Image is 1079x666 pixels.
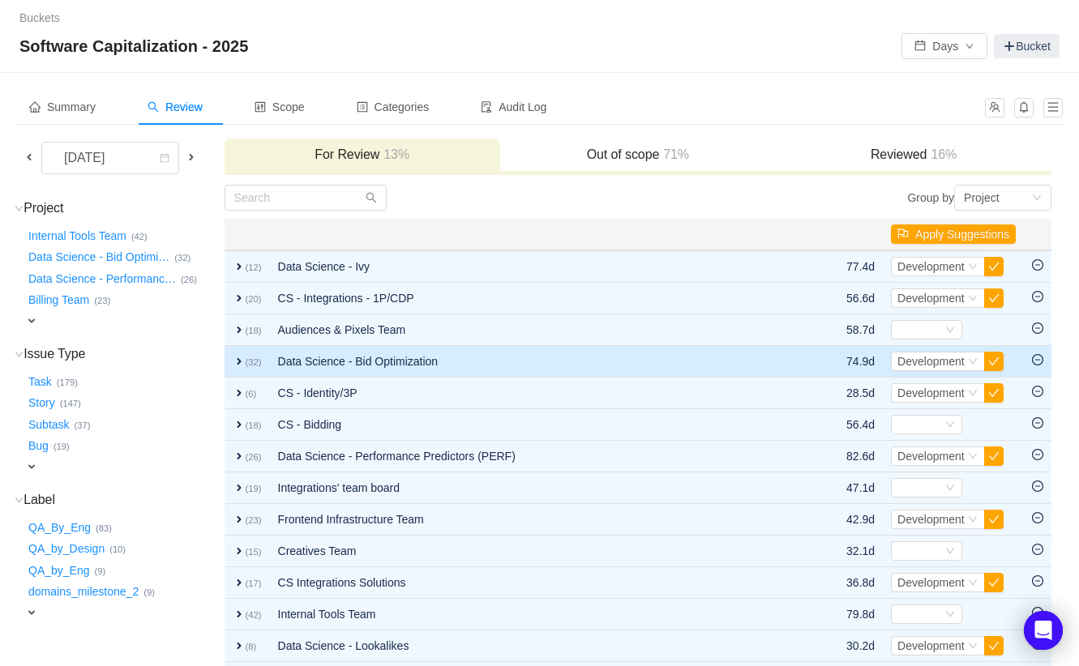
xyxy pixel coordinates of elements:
button: icon: check [984,257,1004,276]
td: 47.1d [838,472,883,504]
span: 71% [659,147,689,161]
button: Billing Team [25,288,94,314]
td: Data Science - Lookalikes [270,630,810,662]
small: (18) [246,326,262,335]
td: 36.8d [838,567,883,599]
span: expand [233,450,246,463]
i: icon: search [148,101,159,113]
span: 13% [379,147,409,161]
td: 58.7d [838,314,883,346]
span: expand [233,608,246,621]
button: icon: team [985,98,1004,117]
small: (10) [109,544,126,554]
small: (18) [246,421,262,430]
i: icon: down [968,388,978,399]
span: Development [897,639,965,652]
button: Story [25,391,60,416]
i: icon: minus-circle [1032,544,1043,555]
small: (8) [246,642,257,651]
button: Internal Tools Team [25,223,131,249]
small: (26) [246,452,262,462]
i: icon: minus-circle [1032,449,1043,460]
a: Bucket [994,34,1060,58]
span: expand [25,460,38,473]
span: expand [233,323,246,336]
small: (17) [246,578,262,588]
td: 42.9d [838,504,883,536]
small: (32) [246,357,262,367]
span: expand [25,606,38,619]
span: Categories [357,100,430,113]
td: 56.4d [838,409,883,441]
i: icon: calendar [160,153,169,164]
button: icon: check [984,636,1004,655]
button: icon: check [984,446,1004,466]
i: icon: minus-circle [1032,386,1043,397]
i: icon: down [15,350,24,359]
span: expand [233,481,246,494]
td: 82.6d [838,441,883,472]
i: icon: minus-circle [1032,480,1043,492]
i: icon: minus-circle [1032,291,1043,302]
td: 74.9d [838,346,883,378]
small: (147) [60,399,81,408]
span: expand [233,576,246,589]
i: icon: profile [357,101,368,113]
i: icon: minus-circle [1032,417,1043,429]
div: [DATE] [51,143,121,173]
span: expand [233,292,246,305]
a: Buckets [19,11,60,24]
h3: Out of scope [508,147,768,163]
td: CS - Bidding [270,409,810,441]
td: Data Science - Performance Predictors (PERF) [270,441,810,472]
small: (179) [57,378,78,387]
td: Internal Tools Team [270,599,810,630]
span: Development [897,450,965,463]
span: Development [897,260,965,273]
small: (32) [174,253,191,263]
i: icon: down [945,483,955,494]
td: Frontend Infrastructure Team [270,504,810,536]
td: CS - Identity/3P [270,378,810,409]
button: Bug [25,433,54,459]
span: Development [897,355,965,368]
i: icon: minus-circle [1032,512,1043,523]
button: domains_milestone_2 [25,579,143,605]
button: Task [25,369,57,395]
span: expand [233,639,246,652]
i: icon: minus-circle [1032,575,1043,587]
i: icon: down [945,325,955,336]
td: Integrations' team board [270,472,810,504]
td: Data Science - Ivy [270,250,810,283]
button: icon: bell [1014,98,1034,117]
i: icon: minus-circle [1032,322,1043,334]
i: icon: down [15,204,24,213]
i: icon: audit [481,101,492,113]
h3: Project [25,200,223,216]
div: Group by [638,185,1051,211]
small: (20) [246,294,262,304]
div: Open Intercom Messenger [1024,611,1063,650]
td: Audiences & Pixels Team [270,314,810,346]
h3: Reviewed [784,147,1043,163]
i: icon: minus-circle [1032,354,1043,365]
i: icon: search [366,192,377,203]
i: icon: down [968,451,978,463]
td: Creatives Team [270,536,810,567]
small: (9) [95,566,106,576]
span: Summary [29,100,96,113]
td: 79.8d [838,599,883,630]
small: (19) [54,442,70,451]
button: icon: check [984,573,1004,592]
i: icon: down [1032,193,1042,204]
input: Search [225,185,387,211]
small: (83) [96,523,112,533]
td: CS Integrations Solutions [270,567,810,599]
small: (9) [143,587,155,597]
small: (37) [75,421,91,430]
td: CS - Integrations - 1P/CDP [270,283,810,314]
button: icon: flagApply Suggestions [891,224,1016,244]
span: Development [897,386,965,399]
h3: Issue Type [25,346,223,362]
button: icon: check [984,288,1004,308]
